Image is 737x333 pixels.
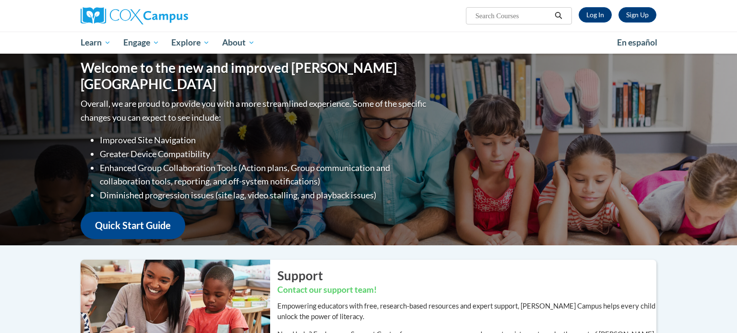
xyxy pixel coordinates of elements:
[551,10,566,22] button: Search
[74,32,117,54] a: Learn
[165,32,216,54] a: Explore
[117,32,166,54] a: Engage
[66,32,671,54] div: Main menu
[81,212,185,239] a: Quick Start Guide
[100,161,428,189] li: Enhanced Group Collaboration Tools (Action plans, Group communication and collaboration tools, re...
[277,301,656,322] p: Empowering educators with free, research-based resources and expert support, [PERSON_NAME] Campus...
[611,33,664,53] a: En español
[579,7,612,23] a: Log In
[475,10,551,22] input: Search Courses
[81,97,428,125] p: Overall, we are proud to provide you with a more streamlined experience. Some of the specific cha...
[81,60,428,92] h1: Welcome to the new and improved [PERSON_NAME][GEOGRAPHIC_DATA]
[618,7,656,23] a: Register
[617,37,657,47] span: En español
[171,37,210,48] span: Explore
[277,284,656,296] h3: Contact our support team!
[81,7,263,24] a: Cox Campus
[222,37,255,48] span: About
[81,7,188,24] img: Cox Campus
[100,188,428,202] li: Diminished progression issues (site lag, video stalling, and playback issues)
[123,37,159,48] span: Engage
[81,37,111,48] span: Learn
[277,267,656,284] h2: Support
[216,32,261,54] a: About
[100,133,428,147] li: Improved Site Navigation
[100,147,428,161] li: Greater Device Compatibility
